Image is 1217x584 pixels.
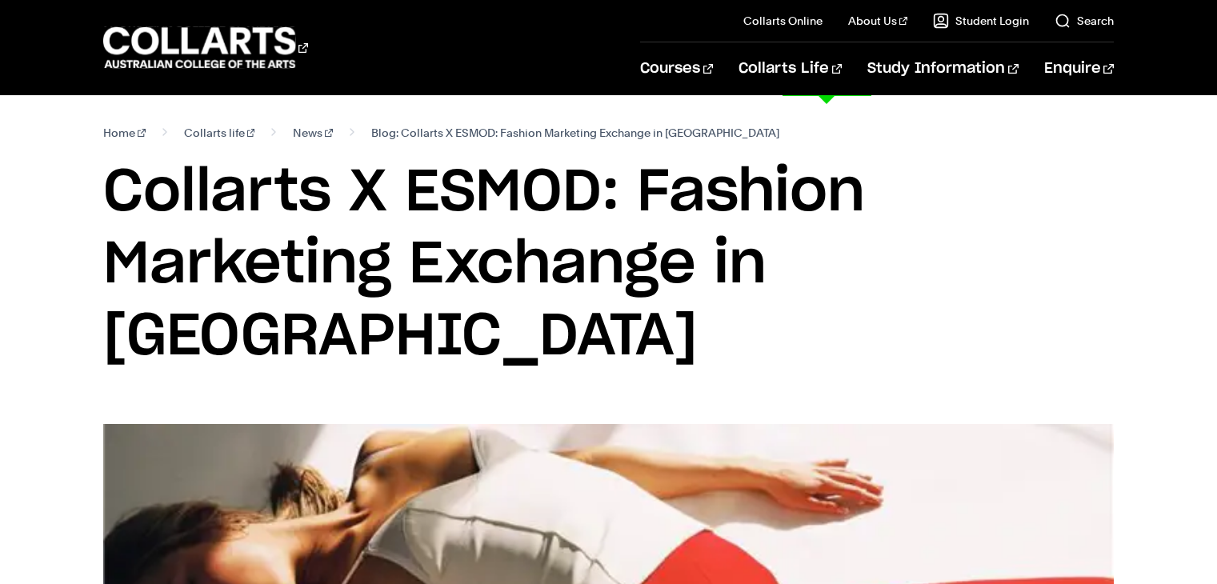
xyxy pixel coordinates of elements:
span: Blog: Collarts X ESMOD: Fashion Marketing Exchange in [GEOGRAPHIC_DATA] [371,122,780,144]
a: Study Information [867,42,1018,95]
a: Collarts Life [739,42,842,95]
h1: Collarts X ESMOD: Fashion Marketing Exchange in [GEOGRAPHIC_DATA] [103,157,1113,373]
a: News [293,122,333,144]
a: Search [1055,13,1114,29]
a: Collarts Online [743,13,823,29]
a: Collarts life [184,122,255,144]
a: Courses [640,42,713,95]
a: Home [103,122,146,144]
a: About Us [848,13,907,29]
a: Student Login [933,13,1029,29]
div: Go to homepage [103,25,308,70]
a: Enquire [1044,42,1114,95]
